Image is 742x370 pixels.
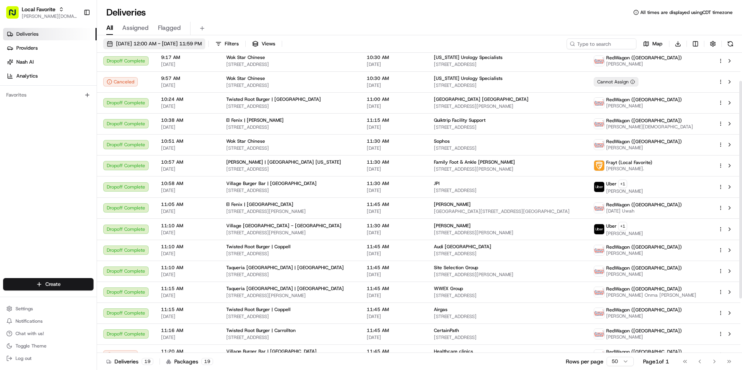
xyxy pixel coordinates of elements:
[367,230,421,236] span: [DATE]
[434,265,478,271] span: Site Selection Group
[116,40,202,47] span: [DATE] 12:00 AM - [DATE] 11:59 PM
[26,82,98,88] div: We're available if you need us!
[16,306,33,312] span: Settings
[367,61,421,67] span: [DATE]
[434,306,447,313] span: Airgas
[594,266,604,276] img: time_to_eat_nevada_logo
[3,28,97,40] a: Deliveries
[161,208,214,214] span: [DATE]
[434,180,440,187] span: JPI
[22,5,55,13] span: Local Favorite
[606,61,682,67] span: [PERSON_NAME]
[226,334,354,341] span: [STREET_ADDRESS]
[367,103,421,109] span: [DATE]
[212,38,242,49] button: Filters
[161,82,214,88] span: [DATE]
[566,358,603,365] p: Rows per page
[434,285,463,292] span: WWEX Group
[367,201,421,207] span: 11:45 AM
[226,103,354,109] span: [STREET_ADDRESS]
[161,75,214,81] span: 9:57 AM
[434,159,515,165] span: Family Foot & Ankle [PERSON_NAME]
[594,77,638,86] button: Cannot Assign
[226,166,354,172] span: [STREET_ADDRESS]
[367,138,421,144] span: 11:30 AM
[161,244,214,250] span: 11:10 AM
[434,75,503,81] span: [US_STATE] Urology Specialists
[161,306,214,313] span: 11:15 AM
[158,23,181,33] span: Flagged
[161,166,214,172] span: [DATE]
[606,208,682,214] span: [DATE] Uwah
[434,145,582,151] span: [STREET_ADDRESS]
[3,341,94,351] button: Toggle Theme
[618,222,627,230] button: +1
[594,203,604,213] img: time_to_eat_nevada_logo
[434,313,582,320] span: [STREET_ADDRESS]
[226,306,291,313] span: Twisted Root Burger | Coppell
[161,223,214,229] span: 11:10 AM
[16,73,38,80] span: Analytics
[594,245,604,255] img: time_to_eat_nevada_logo
[606,145,682,151] span: [PERSON_NAME]
[201,358,213,365] div: 19
[103,350,138,360] button: Canceled
[26,74,127,82] div: Start new chat
[367,75,421,81] span: 10:30 AM
[367,244,421,250] span: 11:45 AM
[367,285,421,292] span: 11:45 AM
[161,201,214,207] span: 11:05 AM
[66,113,72,119] div: 💻
[594,98,604,108] img: time_to_eat_nevada_logo
[3,70,97,82] a: Analytics
[434,96,529,102] span: [GEOGRAPHIC_DATA] [GEOGRAPHIC_DATA]
[226,285,344,292] span: Taqueria [GEOGRAPHIC_DATA] | [GEOGRAPHIC_DATA]
[3,316,94,327] button: Notifications
[226,292,354,299] span: [STREET_ADDRESS][PERSON_NAME]
[132,76,141,86] button: Start new chat
[434,223,471,229] span: [PERSON_NAME]
[3,89,94,101] div: Favorites
[367,187,421,194] span: [DATE]
[142,358,153,365] div: 19
[606,55,682,61] span: RedWagon ([GEOGRAPHIC_DATA])
[367,271,421,278] span: [DATE]
[594,287,604,297] img: time_to_eat_nevada_logo
[16,343,47,349] span: Toggle Theme
[226,348,317,354] span: Village Burger Bar | [GEOGRAPHIC_DATA]
[166,358,213,365] div: Packages
[367,306,421,313] span: 11:45 AM
[652,40,662,47] span: Map
[103,77,138,86] button: Canceled
[161,103,214,109] span: [DATE]
[367,265,421,271] span: 11:45 AM
[367,166,421,172] span: [DATE]
[3,278,94,290] button: Create
[226,180,317,187] span: Village Burger Bar | [GEOGRAPHIC_DATA]
[434,54,503,61] span: [US_STATE] Urology Specialists
[367,124,421,130] span: [DATE]
[606,265,682,271] span: RedWagon ([GEOGRAPHIC_DATA])
[161,124,214,130] span: [DATE]
[161,265,214,271] span: 11:10 AM
[434,117,485,123] span: Quiktrip Facility Support
[161,54,214,61] span: 9:17 AM
[3,328,94,339] button: Chat with us!
[640,9,733,16] span: All times are displayed using CDT timezone
[606,181,617,187] span: Uber
[77,131,94,137] span: Pylon
[606,118,682,124] span: RedWagon ([GEOGRAPHIC_DATA])
[434,82,582,88] span: [STREET_ADDRESS]
[367,208,421,214] span: [DATE]
[226,251,354,257] span: [STREET_ADDRESS]
[434,251,582,257] span: [STREET_ADDRESS]
[640,38,666,49] button: Map
[606,188,643,194] span: [PERSON_NAME]
[8,31,141,43] p: Welcome 👋
[606,166,652,172] span: [PERSON_NAME].
[161,117,214,123] span: 10:38 AM
[594,182,604,192] img: uber-new-logo.jpeg
[606,124,693,130] span: [PERSON_NAME][DEMOGRAPHIC_DATA]
[161,230,214,236] span: [DATE]
[226,138,265,144] span: Wok Star Chinese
